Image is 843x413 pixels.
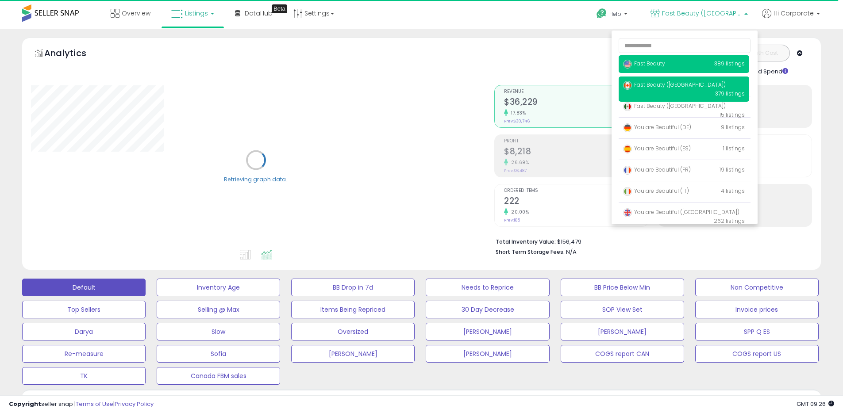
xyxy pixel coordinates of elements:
[291,345,415,363] button: [PERSON_NAME]
[9,400,41,408] strong: Copyright
[561,279,684,296] button: BB Price Below Min
[623,166,691,173] span: You are Beautiful (FR)
[695,279,819,296] button: Non Competitive
[291,323,415,340] button: Oversized
[566,248,577,256] span: N/A
[623,60,632,69] img: usa.png
[496,236,805,246] li: $156,479
[157,323,280,340] button: Slow
[561,345,684,363] button: COGS report CAN
[623,123,632,132] img: germany.png
[22,367,146,385] button: TK
[797,400,834,408] span: 2025-09-9 09:26 GMT
[185,9,208,18] span: Listings
[504,97,648,109] h2: $36,229
[623,187,632,196] img: italy.png
[157,345,280,363] button: Sofia
[157,367,280,385] button: Canada FBM sales
[623,208,739,216] span: You are Beautiful ([GEOGRAPHIC_DATA])
[76,400,113,408] a: Terms of Use
[115,400,154,408] a: Privacy Policy
[157,279,280,296] button: Inventory Age
[426,279,549,296] button: Needs to Reprice
[245,9,273,18] span: DataHub
[623,60,665,67] span: Fast Beauty
[504,119,530,124] small: Prev: $30,746
[695,323,819,340] button: SPP Q ES
[662,9,742,18] span: Fast Beauty ([GEOGRAPHIC_DATA])
[426,345,549,363] button: [PERSON_NAME]
[719,66,802,76] div: Include Ad Spend
[272,4,287,13] div: Tooltip anchor
[609,10,621,18] span: Help
[508,110,526,116] small: 17.83%
[715,90,745,97] span: 379 listings
[426,323,549,340] button: [PERSON_NAME]
[561,301,684,318] button: SOP View Set
[714,217,745,225] span: 262 listings
[774,9,814,18] span: Hi Corporate
[623,145,691,152] span: You are Beautiful (ES)
[623,81,632,90] img: canada.png
[623,102,726,110] span: Fast Beauty ([GEOGRAPHIC_DATA])
[22,301,146,318] button: Top Sellers
[721,123,745,131] span: 9 listings
[504,139,648,144] span: Profit
[561,323,684,340] button: [PERSON_NAME]
[623,81,726,88] span: Fast Beauty ([GEOGRAPHIC_DATA])
[723,145,745,152] span: 1 listings
[695,301,819,318] button: Invoice prices
[22,345,146,363] button: Re-measure
[623,166,632,175] img: france.png
[508,159,529,166] small: 26.69%
[695,345,819,363] button: COGS report US
[762,9,820,29] a: Hi Corporate
[623,187,689,195] span: You are Beautiful (IT)
[589,1,636,29] a: Help
[224,175,289,183] div: Retrieving graph data..
[504,89,648,94] span: Revenue
[291,301,415,318] button: Items Being Repriced
[22,323,146,340] button: Darya
[596,8,607,19] i: Get Help
[623,208,632,217] img: uk.png
[22,279,146,296] button: Default
[122,9,150,18] span: Overview
[504,196,648,208] h2: 222
[44,47,104,61] h5: Analytics
[508,209,529,215] small: 20.00%
[504,218,520,223] small: Prev: 185
[157,301,280,318] button: Selling @ Max
[504,188,648,193] span: Ordered Items
[496,248,565,256] b: Short Term Storage Fees:
[720,166,745,173] span: 19 listings
[720,111,745,119] span: 15 listings
[426,301,549,318] button: 30 Day Decrease
[721,187,745,195] span: 4 listings
[623,123,691,131] span: You are Beautiful (DE)
[623,145,632,153] img: spain.png
[623,102,632,111] img: mexico.png
[9,400,154,409] div: seller snap | |
[496,238,556,245] b: Total Inventory Value:
[714,60,745,67] span: 389 listings
[504,146,648,158] h2: $8,218
[291,279,415,296] button: BB Drop in 7d
[504,168,527,173] small: Prev: $6,487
